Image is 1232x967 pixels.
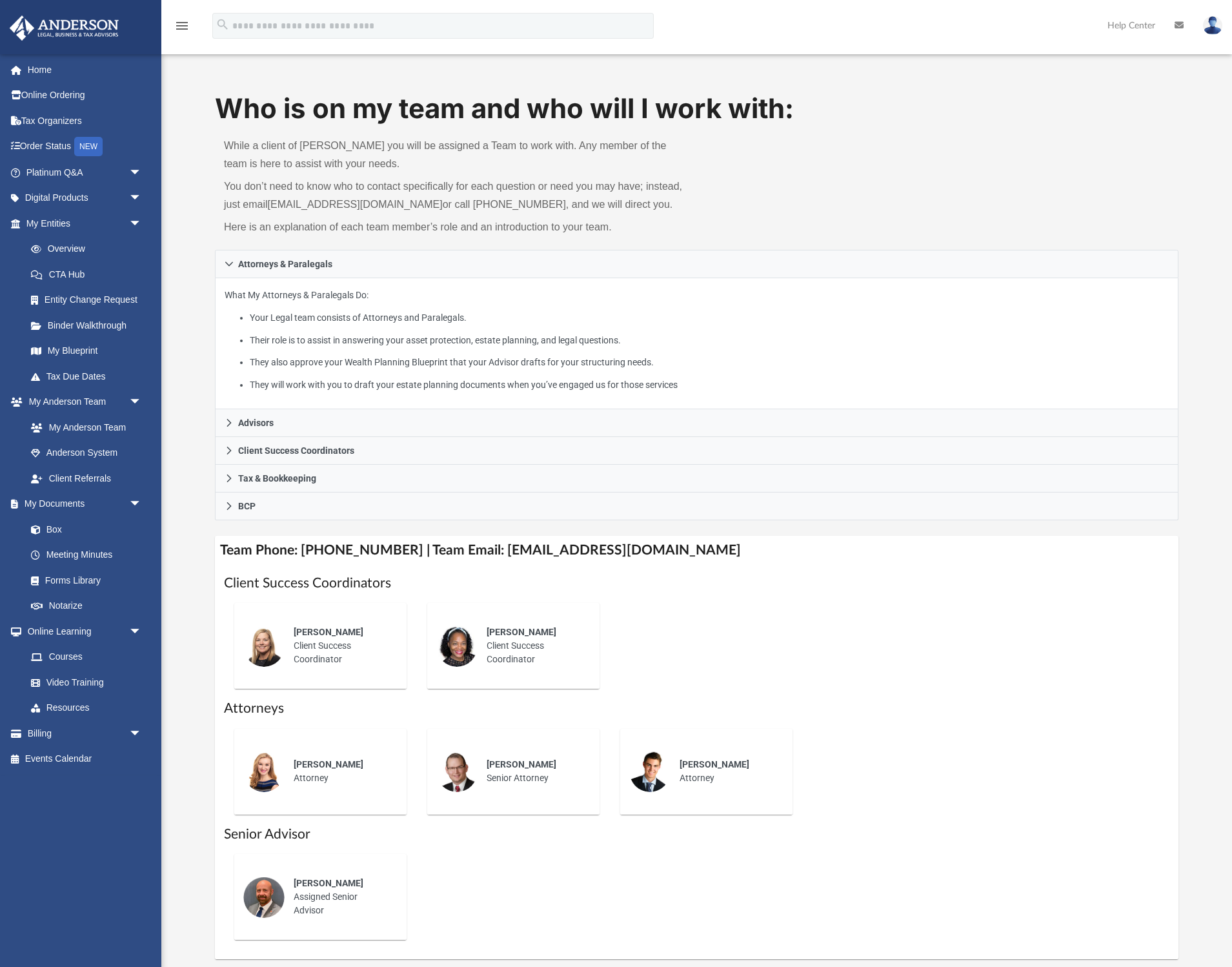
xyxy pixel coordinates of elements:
a: Meeting Minutes [18,542,155,568]
a: Tax Organizers [9,108,161,134]
span: Advisors [238,418,274,427]
a: Binder Walkthrough [18,312,161,338]
span: [PERSON_NAME] [487,759,556,769]
a: Online Learningarrow_drop_down [9,618,155,644]
a: Tax Due Dates [18,363,161,389]
p: You don’t need to know who to contact specifically for each question or need you may have; instea... [224,178,688,214]
a: Events Calendar [9,746,161,772]
span: arrow_drop_down [129,618,155,645]
img: thumbnail [436,626,478,667]
span: [PERSON_NAME] [294,878,363,888]
li: Their role is to assist in answering your asset protection, estate planning, and legal questions. [250,332,1169,349]
span: Client Success Coordinators [238,446,354,455]
h1: Attorneys [224,699,1169,718]
a: Billingarrow_drop_down [9,720,161,746]
img: User Pic [1203,16,1222,35]
i: search [216,17,230,32]
li: They also approve your Wealth Planning Blueprint that your Advisor drafts for your structuring ne... [250,354,1169,371]
h1: Senior Advisor [224,825,1169,844]
a: Order StatusNEW [9,134,161,160]
img: thumbnail [243,626,285,667]
div: NEW [74,137,103,156]
span: [PERSON_NAME] [294,759,363,769]
a: Forms Library [18,567,148,593]
div: Attorney [285,749,398,794]
a: Video Training [18,669,148,695]
a: Attorneys & Paralegals [215,250,1178,278]
a: Home [9,57,161,83]
a: My Documentsarrow_drop_down [9,491,155,517]
a: [EMAIL_ADDRESS][DOMAIN_NAME] [268,199,443,210]
a: Overview [18,236,161,262]
a: Anderson System [18,440,155,466]
img: Anderson Advisors Platinum Portal [6,15,123,41]
span: arrow_drop_down [129,210,155,237]
span: arrow_drop_down [129,389,155,416]
span: Attorneys & Paralegals [238,260,332,269]
a: Resources [18,695,155,721]
a: Entity Change Request [18,287,161,313]
a: Courses [18,644,155,670]
div: Senior Attorney [478,749,591,794]
span: BCP [238,502,256,511]
div: Assigned Senior Advisor [285,868,398,926]
div: Attorneys & Paralegals [215,278,1178,409]
a: My Entitiesarrow_drop_down [9,210,161,236]
img: thumbnail [436,751,478,792]
span: Tax & Bookkeeping [238,474,316,483]
p: What My Attorneys & Paralegals Do: [225,287,1169,392]
p: Here is an explanation of each team member’s role and an introduction to your team. [224,218,688,236]
h1: Client Success Coordinators [224,574,1169,593]
a: Online Ordering [9,83,161,108]
h4: Team Phone: [PHONE_NUMBER] | Team Email: [EMAIL_ADDRESS][DOMAIN_NAME] [215,536,1178,565]
img: thumbnail [243,877,285,918]
a: CTA Hub [18,261,161,287]
span: arrow_drop_down [129,185,155,212]
i: menu [174,18,190,34]
span: arrow_drop_down [129,720,155,747]
span: [PERSON_NAME] [294,627,363,637]
div: Attorney [671,749,783,794]
li: They will work with you to draft your estate planning documents when you’ve engaged us for those ... [250,377,1169,393]
p: While a client of [PERSON_NAME] you will be assigned a Team to work with. Any member of the team ... [224,137,688,173]
a: My Anderson Team [18,414,148,440]
span: [PERSON_NAME] [680,759,749,769]
div: Client Success Coordinator [478,616,591,675]
a: Platinum Q&Aarrow_drop_down [9,159,161,185]
a: Notarize [18,593,155,619]
a: menu [174,25,190,34]
a: My Blueprint [18,338,155,364]
a: Client Referrals [18,465,155,491]
span: [PERSON_NAME] [487,627,556,637]
a: My Anderson Teamarrow_drop_down [9,389,155,415]
div: Client Success Coordinator [285,616,398,675]
img: thumbnail [243,751,285,792]
a: Box [18,516,148,542]
span: arrow_drop_down [129,159,155,186]
a: BCP [215,493,1178,520]
h1: Who is on my team and who will I work with: [215,90,1178,128]
li: Your Legal team consists of Attorneys and Paralegals. [250,310,1169,326]
img: thumbnail [629,751,671,792]
a: Advisors [215,409,1178,437]
a: Client Success Coordinators [215,437,1178,465]
a: Digital Productsarrow_drop_down [9,185,161,211]
a: Tax & Bookkeeping [215,465,1178,493]
span: arrow_drop_down [129,491,155,518]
